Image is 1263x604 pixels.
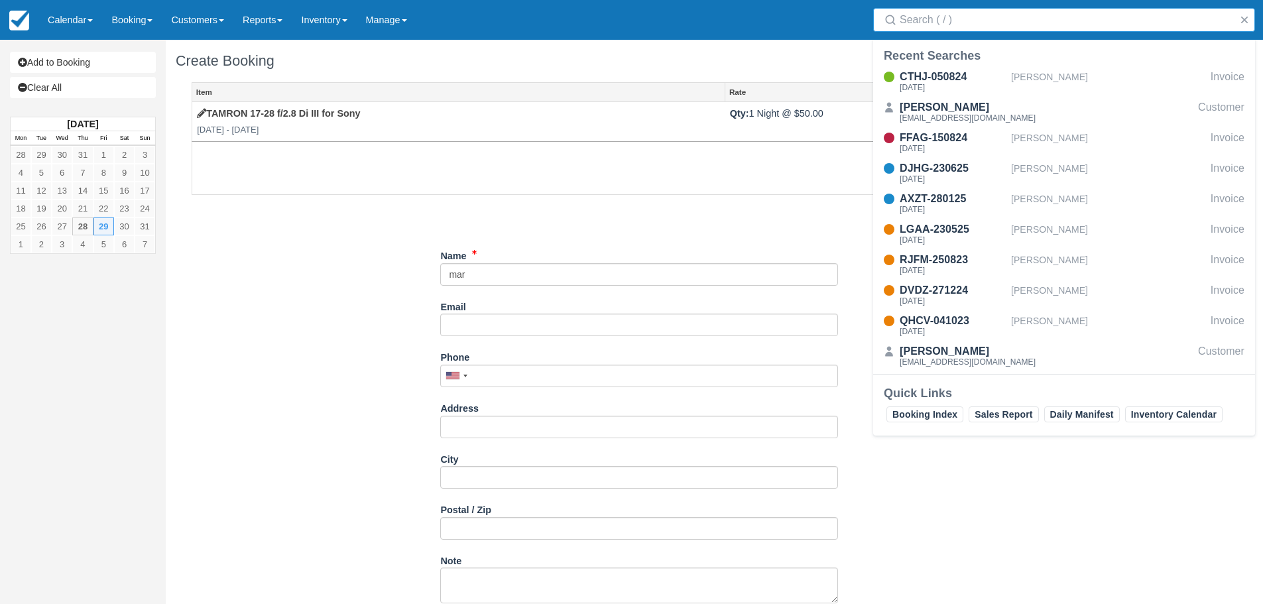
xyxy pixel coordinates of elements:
[93,235,114,253] a: 5
[31,182,52,200] a: 12
[900,297,1006,305] div: [DATE]
[440,397,479,416] label: Address
[135,217,155,235] a: 31
[114,217,135,235] a: 30
[1011,69,1205,94] div: [PERSON_NAME]
[873,282,1255,308] a: DVDZ-271224[DATE][PERSON_NAME]Invoice
[72,131,93,146] th: Thu
[1211,221,1244,247] div: Invoice
[72,200,93,217] a: 21
[873,130,1255,155] a: FFAG-150824[DATE][PERSON_NAME]Invoice
[873,69,1255,94] a: CTHJ-050824[DATE][PERSON_NAME]Invoice
[31,235,52,253] a: 2
[1211,252,1244,277] div: Invoice
[900,145,1006,152] div: [DATE]
[1011,313,1205,338] div: [PERSON_NAME]
[114,182,135,200] a: 16
[900,343,1036,359] div: [PERSON_NAME]
[52,217,72,235] a: 27
[1011,191,1205,216] div: [PERSON_NAME]
[873,221,1255,247] a: LGAA-230525[DATE][PERSON_NAME]Invoice
[900,282,1006,298] div: DVDZ-271224
[873,343,1255,369] a: [PERSON_NAME][EMAIL_ADDRESS][DOMAIN_NAME]Customer
[197,124,720,137] em: [DATE] - [DATE]
[72,235,93,253] a: 4
[900,99,1036,115] div: [PERSON_NAME]
[52,131,72,146] th: Wed
[900,328,1006,335] div: [DATE]
[197,108,360,119] a: TAMRON 17-28 f/2.8 Di III for Sony
[114,146,135,164] a: 2
[900,175,1006,183] div: [DATE]
[900,358,1036,366] div: [EMAIL_ADDRESS][DOMAIN_NAME]
[725,83,1042,101] a: Rate
[1011,282,1205,308] div: [PERSON_NAME]
[52,164,72,182] a: 6
[900,313,1006,329] div: QHCV-041023
[1211,313,1244,338] div: Invoice
[52,182,72,200] a: 13
[93,164,114,182] a: 8
[9,11,29,30] img: checkfront-main-nav-mini-logo.png
[440,346,469,365] label: Phone
[114,200,135,217] a: 23
[900,221,1006,237] div: LGAA-230525
[441,365,471,387] div: United States: +1
[884,385,1244,401] div: Quick Links
[900,130,1006,146] div: FFAG-150824
[900,160,1006,176] div: DJHG-230625
[67,119,98,129] strong: [DATE]
[11,146,31,164] a: 28
[114,235,135,253] a: 6
[440,499,491,517] label: Postal / Zip
[135,182,155,200] a: 17
[873,99,1255,125] a: [PERSON_NAME][EMAIL_ADDRESS][DOMAIN_NAME]Customer
[900,267,1006,274] div: [DATE]
[93,217,114,235] a: 29
[31,146,52,164] a: 29
[114,131,135,146] th: Sat
[31,217,52,235] a: 26
[1011,130,1205,155] div: [PERSON_NAME]
[873,191,1255,216] a: AXZT-280125[DATE][PERSON_NAME]Invoice
[93,146,114,164] a: 1
[900,8,1234,32] input: Search ( / )
[72,182,93,200] a: 14
[192,159,1042,177] td: State Tax (5.5%):
[900,84,1006,91] div: [DATE]
[11,217,31,235] a: 25
[31,200,52,217] a: 19
[1011,221,1205,247] div: [PERSON_NAME]
[31,131,52,146] th: Tue
[135,235,155,253] a: 7
[900,206,1006,213] div: [DATE]
[52,235,72,253] a: 3
[135,131,155,146] th: Sun
[440,245,466,263] label: Name
[93,200,114,217] a: 22
[1211,160,1244,186] div: Invoice
[72,217,93,235] a: 28
[52,200,72,217] a: 20
[1011,252,1205,277] div: [PERSON_NAME]
[884,48,1244,64] div: Recent Searches
[135,164,155,182] a: 10
[1011,160,1205,186] div: [PERSON_NAME]
[1198,343,1244,369] div: Customer
[900,252,1006,268] div: RJFM-250823
[440,550,461,568] label: Note
[886,406,963,422] a: Booking Index
[11,235,31,253] a: 1
[1125,406,1223,422] a: Inventory Calendar
[11,131,31,146] th: Mon
[93,131,114,146] th: Fri
[1198,99,1244,125] div: Customer
[440,296,465,314] label: Email
[11,200,31,217] a: 18
[11,164,31,182] a: 4
[730,108,749,119] strong: Qty
[969,406,1038,422] a: Sales Report
[135,146,155,164] a: 3
[1211,191,1244,216] div: Invoice
[93,182,114,200] a: 15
